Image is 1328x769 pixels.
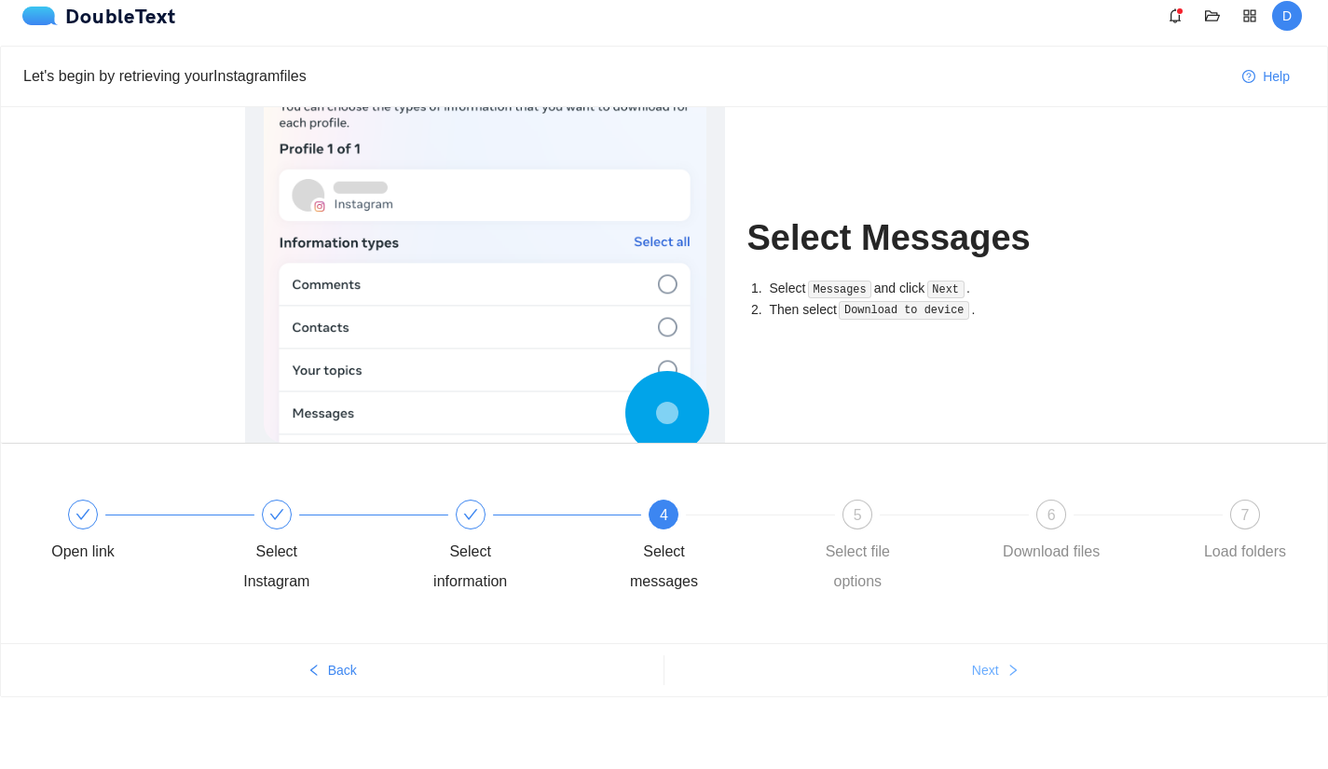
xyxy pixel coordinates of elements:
span: bell [1161,8,1189,23]
div: 4Select messages [609,500,803,597]
span: 6 [1047,507,1056,523]
li: Then select . [766,299,1084,321]
div: Select Instagram [223,500,417,597]
span: D [1282,1,1292,31]
button: leftBack [1,655,664,685]
div: DoubleText [22,7,176,25]
div: Select Instagram [223,537,331,597]
div: Open link [29,500,223,567]
span: right [1006,664,1020,679]
a: logoDoubleText [22,7,176,25]
div: Open link [51,537,115,567]
div: 6Download files [997,500,1191,567]
span: check [75,507,90,522]
div: Download files [1003,537,1100,567]
li: Select and click . [766,278,1084,299]
span: folder-open [1198,8,1226,23]
span: check [463,507,478,522]
span: question-circle [1242,70,1255,85]
div: 7Load folders [1191,500,1299,567]
div: Select file options [803,537,911,597]
div: Let's begin by retrieving your Instagram files [23,64,1227,88]
code: Next [927,281,965,299]
span: left [308,664,321,679]
div: Select information [417,537,525,597]
div: Load folders [1204,537,1286,567]
button: question-circleHelp [1227,62,1305,91]
span: 4 [660,507,668,523]
span: Help [1263,66,1290,87]
span: Next [972,660,999,680]
img: logo [22,7,65,25]
span: appstore [1236,8,1264,23]
button: bell [1160,1,1190,31]
button: appstore [1235,1,1265,31]
button: folder-open [1198,1,1227,31]
span: 7 [1241,507,1250,523]
span: 5 [854,507,862,523]
span: Back [328,660,357,680]
div: Select information [417,500,610,597]
button: Nextright [664,655,1328,685]
div: 5Select file options [803,500,997,597]
code: Download to device [839,301,969,320]
h1: Select Messages [747,216,1084,260]
span: check [269,507,284,522]
div: Select messages [609,537,718,597]
code: Messages [808,281,872,299]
